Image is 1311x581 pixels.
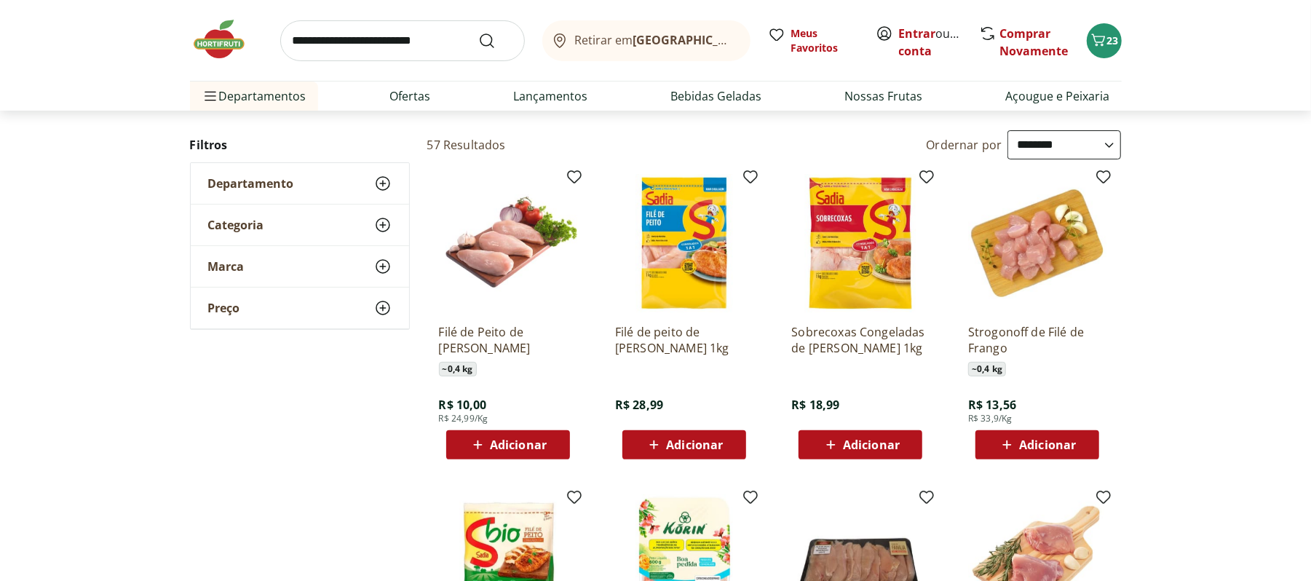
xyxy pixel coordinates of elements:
[439,397,487,413] span: R$ 10,00
[208,218,264,232] span: Categoria
[1087,23,1122,58] button: Carrinho
[670,87,761,105] a: Bebidas Geladas
[968,362,1006,376] span: ~ 0,4 kg
[208,259,245,274] span: Marca
[191,205,409,245] button: Categoria
[968,324,1106,356] a: Strogonoff de Filé de Frango
[208,301,240,315] span: Preço
[844,87,922,105] a: Nossas Frutas
[843,439,900,451] span: Adicionar
[513,87,587,105] a: Lançamentos
[615,174,753,312] img: Filé de peito de frango Sadia 1kg
[389,87,430,105] a: Ofertas
[439,362,477,376] span: ~ 0,4 kg
[190,130,410,159] h2: Filtros
[791,26,858,55] span: Meus Favoritos
[191,288,409,328] button: Preço
[1019,439,1076,451] span: Adicionar
[615,397,663,413] span: R$ 28,99
[427,137,506,153] h2: 57 Resultados
[439,174,577,312] img: Filé de Peito de Frango Resfriado
[799,430,922,459] button: Adicionar
[439,324,577,356] a: Filé de Peito de [PERSON_NAME]
[439,413,488,424] span: R$ 24,99/Kg
[191,163,409,204] button: Departamento
[968,397,1016,413] span: R$ 13,56
[478,32,513,50] button: Submit Search
[927,137,1002,153] label: Ordernar por
[666,439,723,451] span: Adicionar
[899,25,936,41] a: Entrar
[622,430,746,459] button: Adicionar
[208,176,294,191] span: Departamento
[191,246,409,287] button: Marca
[490,439,547,451] span: Adicionar
[1005,87,1109,105] a: Açougue e Peixaria
[968,413,1013,424] span: R$ 33,9/Kg
[633,32,878,48] b: [GEOGRAPHIC_DATA]/[GEOGRAPHIC_DATA]
[975,430,1099,459] button: Adicionar
[574,33,735,47] span: Retirar em
[899,25,964,60] span: ou
[791,324,930,356] a: Sobrecoxas Congeladas de [PERSON_NAME] 1kg
[190,17,263,61] img: Hortifruti
[446,430,570,459] button: Adicionar
[202,79,219,114] button: Menu
[542,20,750,61] button: Retirar em[GEOGRAPHIC_DATA]/[GEOGRAPHIC_DATA]
[202,79,306,114] span: Departamentos
[280,20,525,61] input: search
[791,174,930,312] img: Sobrecoxas Congeladas de Frango Sadia 1kg
[1107,33,1119,47] span: 23
[768,26,858,55] a: Meus Favoritos
[791,397,839,413] span: R$ 18,99
[615,324,753,356] a: Filé de peito de [PERSON_NAME] 1kg
[899,25,979,59] a: Criar conta
[1000,25,1069,59] a: Comprar Novamente
[968,174,1106,312] img: Strogonoff de Filé de Frango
